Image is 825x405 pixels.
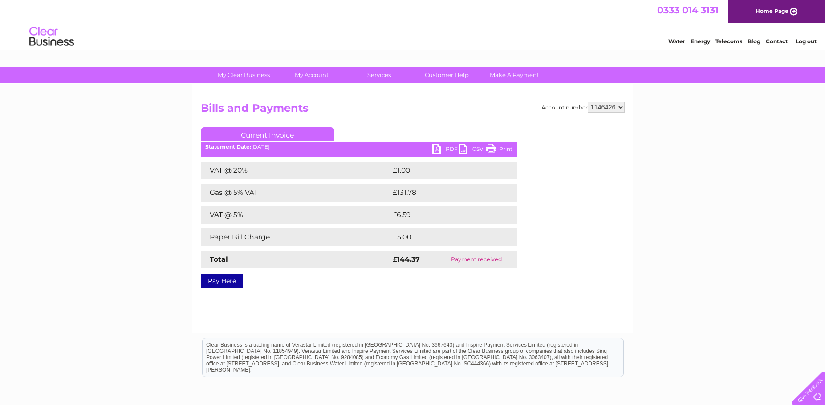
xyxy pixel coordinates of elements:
a: My Account [275,67,348,83]
a: Blog [748,38,760,45]
td: £6.59 [390,206,496,224]
td: Paper Bill Charge [201,228,390,246]
td: Gas @ 5% VAT [201,184,390,202]
a: Make A Payment [478,67,551,83]
a: Energy [691,38,710,45]
a: Telecoms [715,38,742,45]
a: Log out [796,38,817,45]
a: Contact [766,38,788,45]
td: £5.00 [390,228,496,246]
td: £131.78 [390,184,500,202]
div: Account number [541,102,625,113]
td: VAT @ 20% [201,162,390,179]
a: Water [668,38,685,45]
td: Payment received [436,251,517,268]
td: £1.00 [390,162,496,179]
img: logo.png [29,23,74,50]
strong: £144.37 [393,255,420,263]
a: My Clear Business [207,67,280,83]
div: [DATE] [201,144,517,150]
a: CSV [459,144,486,157]
a: PDF [432,144,459,157]
b: Statement Date: [205,143,251,150]
a: 0333 014 3131 [657,4,719,16]
h2: Bills and Payments [201,102,625,119]
a: Pay Here [201,274,243,288]
strong: Total [210,255,228,263]
div: Clear Business is a trading name of Verastar Limited (registered in [GEOGRAPHIC_DATA] No. 3667643... [203,5,623,43]
a: Print [486,144,512,157]
a: Customer Help [410,67,484,83]
a: Current Invoice [201,127,334,141]
a: Services [342,67,416,83]
td: VAT @ 5% [201,206,390,224]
